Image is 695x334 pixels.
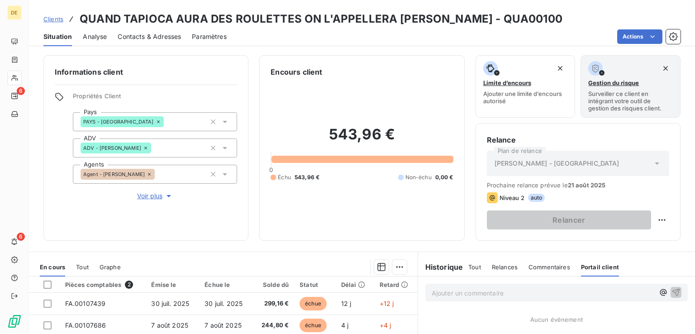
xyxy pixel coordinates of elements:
button: Relancer [487,210,651,229]
span: 2 [125,281,133,289]
span: 244,80 € [258,321,289,330]
iframe: Intercom live chat [664,303,686,325]
span: auto [528,194,545,202]
img: Logo LeanPay [7,314,22,329]
span: ADV - [PERSON_NAME] [83,145,141,151]
span: Voir plus [137,191,173,200]
span: Commentaires [528,263,570,271]
span: Tout [76,263,89,271]
span: Situation [43,32,72,41]
span: Tout [468,263,481,271]
span: PAYS - [GEOGRAPHIC_DATA] [83,119,154,124]
span: 12 j [341,300,352,307]
div: Solde dû [258,281,289,288]
span: Graphe [100,263,121,271]
span: 30 juil. 2025 [151,300,189,307]
span: +4 j [380,321,391,329]
button: Actions [617,29,662,44]
span: 6 [17,87,25,95]
span: Relances [492,263,518,271]
span: Analyse [83,32,107,41]
span: 21 août 2025 [568,181,606,189]
button: Limite d’encoursAjouter une limite d’encours autorisé [476,55,576,118]
span: Contacts & Adresses [118,32,181,41]
span: 4 j [341,321,348,329]
span: En cours [40,263,65,271]
span: Surveiller ce client en intégrant votre outil de gestion des risques client. [588,90,673,112]
span: Non-échu [405,173,432,181]
a: 6 [7,89,21,103]
a: Clients [43,14,63,24]
h6: Historique [418,262,463,272]
div: Retard [380,281,412,288]
h3: QUAND TAPIOCA AURA DES ROULETTES ON L'APPELLERA [PERSON_NAME] - QUA00100 [80,11,562,27]
div: Délai [341,281,369,288]
span: Niveau 2 [500,194,524,201]
span: 7 août 2025 [205,321,242,329]
h6: Encours client [271,67,322,77]
input: Ajouter une valeur [151,144,158,152]
span: Gestion du risque [588,79,639,86]
span: Paramètres [192,32,227,41]
span: 30 juil. 2025 [205,300,243,307]
span: Propriétés Client [73,92,237,105]
button: Voir plus [73,191,237,201]
span: Échu [278,173,291,181]
span: 299,16 € [258,299,289,308]
h2: 543,96 € [271,125,453,153]
button: Gestion du risqueSurveiller ce client en intégrant votre outil de gestion des risques client. [581,55,681,118]
span: échue [300,297,327,310]
span: Ajouter une limite d’encours autorisé [483,90,568,105]
span: Aucun évènement [530,316,583,323]
span: 0,00 € [435,173,453,181]
span: Clients [43,15,63,23]
span: +12 j [380,300,394,307]
div: DE [7,5,22,20]
input: Ajouter une valeur [155,170,162,178]
span: 6 [17,233,25,241]
h6: Relance [487,134,669,145]
span: 543,96 € [295,173,319,181]
input: Ajouter une valeur [164,118,171,126]
div: Échue le [205,281,247,288]
span: Prochaine relance prévue le [487,181,669,189]
span: 0 [269,166,273,173]
span: Portail client [581,263,619,271]
span: [PERSON_NAME] - [GEOGRAPHIC_DATA] [495,159,619,168]
span: FA.00107439 [65,300,106,307]
span: 7 août 2025 [151,321,188,329]
h6: Informations client [55,67,237,77]
span: Agent - [PERSON_NAME] [83,172,145,177]
div: Pièces comptables [65,281,141,289]
span: échue [300,319,327,332]
div: Émise le [151,281,194,288]
span: Limite d’encours [483,79,531,86]
span: FA.00107686 [65,321,106,329]
div: Statut [300,281,330,288]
